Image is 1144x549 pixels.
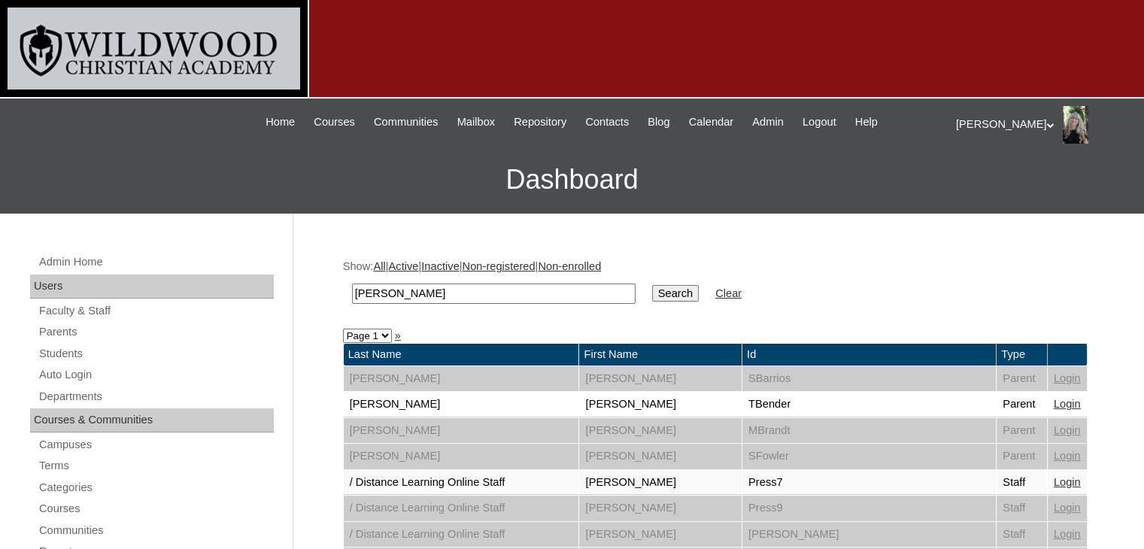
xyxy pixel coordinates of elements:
[648,114,669,131] span: Blog
[715,287,742,299] a: Clear
[38,344,274,363] a: Students
[745,114,791,131] a: Admin
[344,522,579,547] td: / Distance Learning Online Staff
[1054,398,1081,410] a: Login
[855,114,878,131] span: Help
[388,260,418,272] a: Active
[366,114,446,131] a: Communities
[38,387,274,406] a: Departments
[803,114,836,131] span: Logout
[579,522,741,547] td: [PERSON_NAME]
[681,114,741,131] a: Calendar
[538,260,601,272] a: Non-enrolled
[848,114,885,131] a: Help
[1054,528,1081,540] a: Login
[1063,106,1088,144] img: Dena Hohl
[344,366,579,392] td: [PERSON_NAME]
[997,444,1047,469] td: Parent
[742,496,996,521] td: Press9
[38,499,274,518] a: Courses
[514,114,566,131] span: Repository
[579,366,741,392] td: [PERSON_NAME]
[579,344,741,365] td: First Name
[38,365,274,384] a: Auto Login
[997,392,1047,417] td: Parent
[38,478,274,497] a: Categories
[38,323,274,341] a: Parents
[742,418,996,444] td: MBrandt
[997,344,1047,365] td: Type
[38,253,274,271] a: Admin Home
[8,8,300,89] img: logo-white.png
[585,114,629,131] span: Contacts
[258,114,302,131] a: Home
[314,114,355,131] span: Courses
[1054,424,1081,436] a: Login
[579,470,741,496] td: [PERSON_NAME]
[344,418,579,444] td: [PERSON_NAME]
[997,418,1047,444] td: Parent
[395,329,401,341] a: »
[8,146,1136,214] h3: Dashboard
[997,496,1047,521] td: Staff
[38,435,274,454] a: Campuses
[997,366,1047,392] td: Parent
[795,114,844,131] a: Logout
[463,260,536,272] a: Non-registered
[1054,476,1081,488] a: Login
[956,106,1129,144] div: [PERSON_NAME]
[352,284,636,304] input: Search
[1054,372,1081,384] a: Login
[1054,502,1081,514] a: Login
[579,444,741,469] td: [PERSON_NAME]
[742,522,996,547] td: [PERSON_NAME]
[579,418,741,444] td: [PERSON_NAME]
[742,392,996,417] td: TBender
[266,114,295,131] span: Home
[344,344,579,365] td: Last Name
[579,392,741,417] td: [PERSON_NAME]
[344,392,579,417] td: [PERSON_NAME]
[38,456,274,475] a: Terms
[752,114,784,131] span: Admin
[306,114,363,131] a: Courses
[1054,450,1081,462] a: Login
[997,522,1047,547] td: Staff
[421,260,460,272] a: Inactive
[343,259,1088,312] div: Show: | | | |
[450,114,503,131] a: Mailbox
[997,470,1047,496] td: Staff
[742,470,996,496] td: Press7
[30,274,274,299] div: Users
[579,496,741,521] td: [PERSON_NAME]
[30,408,274,432] div: Courses & Communities
[689,114,733,131] span: Calendar
[506,114,574,131] a: Repository
[38,521,274,540] a: Communities
[640,114,677,131] a: Blog
[344,496,579,521] td: / Distance Learning Online Staff
[457,114,496,131] span: Mailbox
[38,302,274,320] a: Faculty & Staff
[742,366,996,392] td: SBarrios
[373,260,385,272] a: All
[344,470,579,496] td: / Distance Learning Online Staff
[344,444,579,469] td: [PERSON_NAME]
[374,114,438,131] span: Communities
[742,344,996,365] td: Id
[742,444,996,469] td: SFowler
[652,285,699,302] input: Search
[578,114,636,131] a: Contacts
